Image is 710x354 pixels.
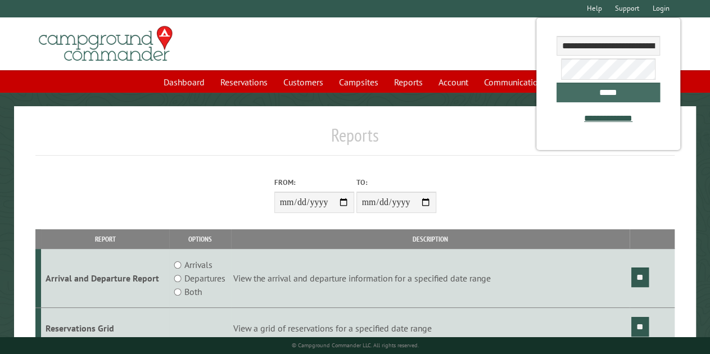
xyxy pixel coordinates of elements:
[387,71,429,93] a: Reports
[356,177,436,188] label: To:
[184,271,225,285] label: Departures
[277,71,330,93] a: Customers
[184,258,212,271] label: Arrivals
[214,71,274,93] a: Reservations
[332,71,385,93] a: Campsites
[231,308,630,349] td: View a grid of reservations for a specified date range
[41,229,169,249] th: Report
[292,342,419,349] small: © Campground Commander LLC. All rights reserved.
[274,177,354,188] label: From:
[157,71,211,93] a: Dashboard
[231,249,630,308] td: View the arrival and departure information for a specified date range
[35,124,675,155] h1: Reports
[231,229,630,249] th: Description
[35,22,176,66] img: Campground Commander
[169,229,231,249] th: Options
[432,71,475,93] a: Account
[41,249,169,308] td: Arrival and Departure Report
[477,71,553,93] a: Communications
[41,308,169,349] td: Reservations Grid
[184,285,202,298] label: Both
